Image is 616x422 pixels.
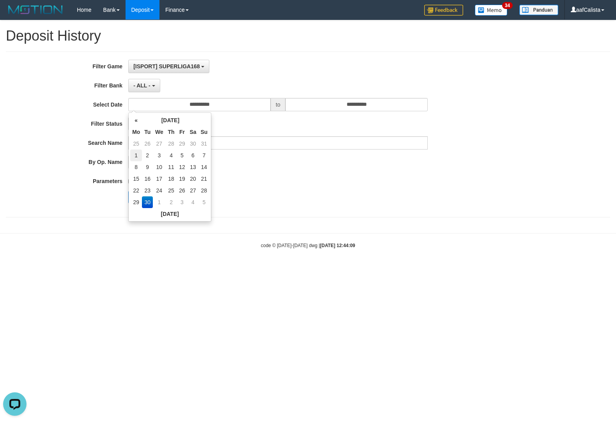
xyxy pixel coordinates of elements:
img: panduan.png [519,5,558,15]
span: 34 [502,2,513,9]
td: 5 [177,150,187,161]
td: 6 [188,150,199,161]
td: 3 [153,150,166,161]
td: 15 [130,173,142,185]
th: Mo [130,126,142,138]
td: 2 [166,196,177,208]
td: 30 [188,138,199,150]
td: 19 [177,173,187,185]
td: 8 [130,161,142,173]
td: 25 [130,138,142,150]
th: Tu [142,126,153,138]
td: 23 [142,185,153,196]
td: 26 [177,185,187,196]
td: 28 [166,138,177,150]
th: We [153,126,166,138]
td: 4 [166,150,177,161]
img: MOTION_logo.png [6,4,65,16]
img: Feedback.jpg [424,5,463,16]
small: code © [DATE]-[DATE] dwg | [261,243,355,248]
td: 27 [188,185,199,196]
th: [DATE] [142,114,198,126]
td: 18 [166,173,177,185]
td: 13 [188,161,199,173]
td: 28 [198,185,209,196]
td: 22 [130,185,142,196]
button: Open LiveChat chat widget [3,3,27,27]
td: 26 [142,138,153,150]
td: 10 [153,161,166,173]
span: - ALL - [133,82,150,89]
td: 4 [188,196,199,208]
img: Button%20Memo.svg [475,5,508,16]
th: Fr [177,126,187,138]
th: « [130,114,142,126]
td: 20 [188,173,199,185]
strong: [DATE] 12:44:09 [320,243,355,248]
td: 12 [177,161,187,173]
td: 25 [166,185,177,196]
button: [ISPORT] SUPERLIGA168 [128,60,209,73]
button: - ALL - [128,79,160,92]
td: 29 [177,138,187,150]
td: 29 [130,196,142,208]
td: 17 [153,173,166,185]
td: 16 [142,173,153,185]
th: Th [166,126,177,138]
td: 9 [142,161,153,173]
td: 7 [198,150,209,161]
td: 31 [198,138,209,150]
th: [DATE] [130,208,209,220]
td: 11 [166,161,177,173]
td: 27 [153,138,166,150]
th: Su [198,126,209,138]
td: 30 [142,196,153,208]
td: 24 [153,185,166,196]
td: 2 [142,150,153,161]
td: 14 [198,161,209,173]
span: [ISPORT] SUPERLIGA168 [133,63,200,69]
td: 21 [198,173,209,185]
th: Sa [188,126,199,138]
td: 1 [130,150,142,161]
td: 5 [198,196,209,208]
td: 3 [177,196,187,208]
span: to [271,98,285,111]
h1: Deposit History [6,28,610,44]
td: 1 [153,196,166,208]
